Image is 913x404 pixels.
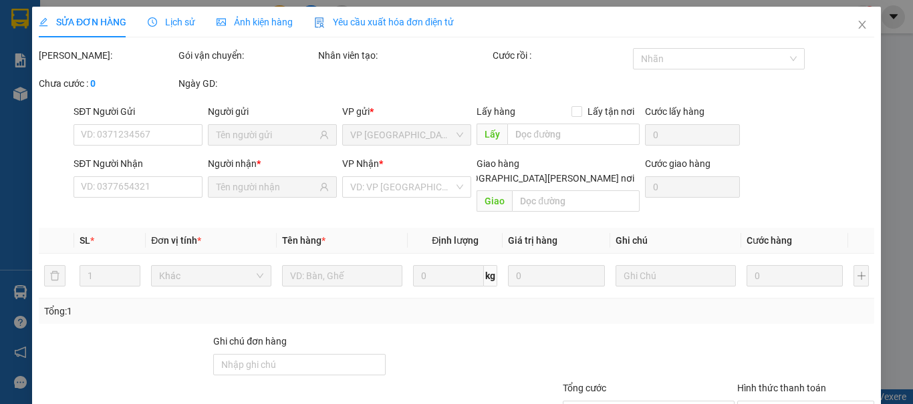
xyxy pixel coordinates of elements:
[106,21,180,38] span: Bến xe [GEOGRAPHIC_DATA]
[90,78,96,89] b: 0
[508,235,557,246] span: Giá trị hàng
[563,383,606,393] span: Tổng cước
[217,17,293,27] span: Ảnh kiện hàng
[44,304,354,319] div: Tổng: 1
[80,235,90,246] span: SL
[843,7,881,44] button: Close
[644,176,740,198] input: Cước giao hàng
[148,17,157,27] span: clock-circle
[484,265,497,286] span: kg
[644,106,704,117] label: Cước lấy hàng
[318,48,490,63] div: Nhân viên tạo:
[213,336,287,347] label: Ghi chú đơn hàng
[36,72,164,83] span: -----------------------------------------
[4,86,140,94] span: [PERSON_NAME]:
[432,235,479,246] span: Định lượng
[314,17,325,28] img: icon
[178,76,315,91] div: Ngày GD:
[216,180,317,194] input: Tên người nhận
[477,158,519,169] span: Giao hàng
[477,190,512,212] span: Giao
[477,106,515,117] span: Lấy hàng
[159,266,263,286] span: Khác
[644,158,710,169] label: Cước giao hàng
[737,383,826,393] label: Hình thức thanh toán
[208,156,337,171] div: Người nhận
[512,190,639,212] input: Dọc đường
[151,235,201,246] span: Đơn vị tính
[213,354,385,375] input: Ghi chú đơn hàng
[217,17,226,27] span: picture
[342,158,379,169] span: VP Nhận
[282,235,325,246] span: Tên hàng
[39,17,126,27] span: SỬA ĐƠN HÀNG
[208,104,337,119] div: Người gửi
[451,171,639,186] span: [GEOGRAPHIC_DATA][PERSON_NAME] nơi
[39,48,176,63] div: [PERSON_NAME]:
[477,124,507,145] span: Lấy
[74,104,203,119] div: SĐT Người Gửi
[610,228,741,254] th: Ghi chú
[39,76,176,91] div: Chưa cước :
[581,104,639,119] span: Lấy tận nơi
[106,59,164,67] span: Hotline: 19001152
[67,85,140,95] span: VPPD1209250011
[747,235,792,246] span: Cước hàng
[314,17,454,27] span: Yêu cầu xuất hóa đơn điện tử
[282,265,402,286] input: VD: Bàn, Ghế
[178,48,315,63] div: Gói vận chuyển:
[616,265,736,286] input: Ghi Chú
[644,124,740,146] input: Cước lấy hàng
[319,130,329,140] span: user
[148,17,195,27] span: Lịch sử
[350,125,463,145] span: VP Phước Đông
[5,8,64,67] img: logo
[39,17,48,27] span: edit
[507,124,639,145] input: Dọc đường
[106,40,184,57] span: 01 Võ Văn Truyện, KP.1, Phường 2
[342,104,471,119] div: VP gửi
[4,97,82,105] span: In ngày:
[857,19,868,30] span: close
[106,7,183,19] strong: ĐỒNG PHƯỚC
[44,265,66,286] button: delete
[493,48,630,63] div: Cước rồi :
[854,265,869,286] button: plus
[508,265,604,286] input: 0
[74,156,203,171] div: SĐT Người Nhận
[29,97,82,105] span: 16:05:17 [DATE]
[319,182,329,192] span: user
[216,128,317,142] input: Tên người gửi
[747,265,843,286] input: 0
